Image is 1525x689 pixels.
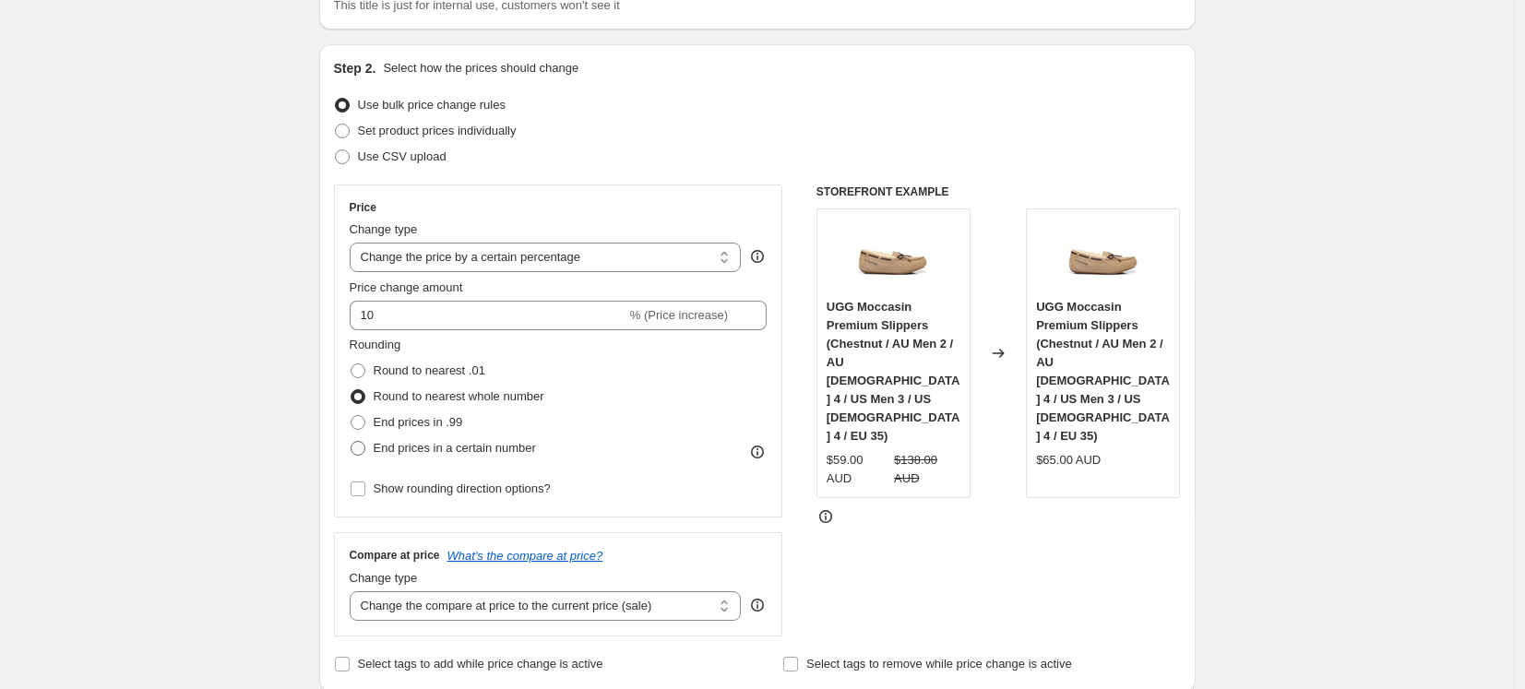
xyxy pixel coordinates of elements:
[447,549,603,563] button: What's the compare at price?
[350,338,401,351] span: Rounding
[358,98,506,112] span: Use bulk price change rules
[816,184,1181,199] h6: STOREFRONT EXAMPLE
[374,481,551,495] span: Show rounding direction options?
[383,59,578,77] p: Select how the prices should change
[358,657,603,671] span: Select tags to add while price change is active
[1036,453,1101,467] span: $65.00 AUD
[350,301,626,330] input: -15
[748,247,767,266] div: help
[358,149,447,163] span: Use CSV upload
[350,200,376,215] h3: Price
[894,453,937,485] span: $138.00 AUD
[374,389,544,403] span: Round to nearest whole number
[856,219,930,292] img: ugg-moccasin-premium-slippers-28807229145159_f7fb30d0-937a-41f9-a223-697890bfb957_80x.jpg
[827,453,864,485] span: $59.00 AUD
[827,300,960,443] span: UGG Moccasin Premium Slippers (Chestnut / AU Men 2 / AU [DEMOGRAPHIC_DATA] 4 / US Men 3 / US [DEM...
[630,308,728,322] span: % (Price increase)
[334,59,376,77] h2: Step 2.
[350,548,440,563] h3: Compare at price
[374,441,536,455] span: End prices in a certain number
[748,596,767,614] div: help
[1066,219,1140,292] img: ugg-moccasin-premium-slippers-28807229145159_f7fb30d0-937a-41f9-a223-697890bfb957_80x.jpg
[1036,300,1170,443] span: UGG Moccasin Premium Slippers (Chestnut / AU Men 2 / AU [DEMOGRAPHIC_DATA] 4 / US Men 3 / US [DEM...
[350,571,418,585] span: Change type
[806,657,1072,671] span: Select tags to remove while price change is active
[350,222,418,236] span: Change type
[350,280,463,294] span: Price change amount
[358,124,517,137] span: Set product prices individually
[374,363,485,377] span: Round to nearest .01
[374,415,463,429] span: End prices in .99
